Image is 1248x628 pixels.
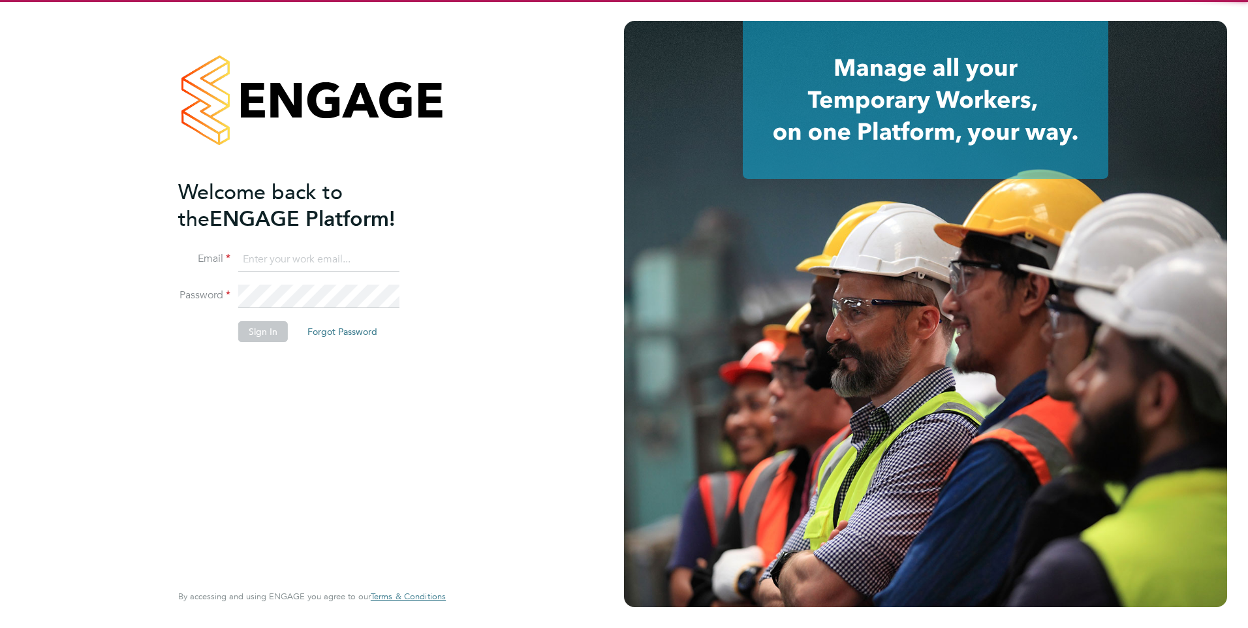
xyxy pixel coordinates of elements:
button: Sign In [238,321,288,342]
span: Welcome back to the [178,180,343,232]
a: Terms & Conditions [371,591,446,602]
span: Terms & Conditions [371,591,446,602]
span: By accessing and using ENGAGE you agree to our [178,591,446,602]
input: Enter your work email... [238,248,399,272]
label: Email [178,252,230,266]
button: Forgot Password [297,321,388,342]
h2: ENGAGE Platform! [178,179,433,232]
label: Password [178,289,230,302]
